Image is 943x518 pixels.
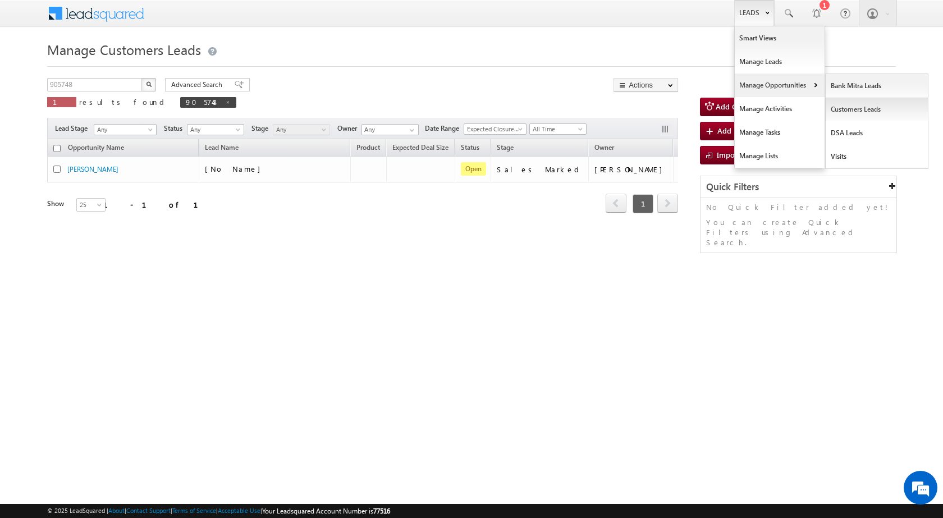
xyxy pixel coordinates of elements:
[464,123,527,135] a: Expected Closure Date
[126,507,171,514] a: Contact Support
[205,164,266,173] span: [No Name]
[735,50,825,74] a: Manage Leads
[273,125,327,135] span: Any
[530,124,583,134] span: All Time
[15,104,205,336] textarea: Type your message and hit 'Enter'
[717,126,767,135] span: Add New Lead
[68,143,124,152] span: Opportunity Name
[153,346,204,361] em: Start Chat
[497,164,583,175] div: Sales Marked
[172,507,216,514] a: Terms of Service
[218,507,260,514] a: Acceptable Use
[361,124,419,135] input: Type to Search
[701,176,896,198] div: Quick Filters
[79,97,168,107] span: results found
[735,121,825,144] a: Manage Tasks
[47,40,201,58] span: Manage Customers Leads
[187,124,244,135] a: Any
[199,141,244,156] span: Lead Name
[47,199,67,209] div: Show
[425,123,464,134] span: Date Range
[735,74,825,97] a: Manage Opportunities
[706,202,891,212] p: No Quick Filter added yet!
[55,123,92,134] span: Lead Stage
[251,123,273,134] span: Stage
[461,162,486,176] span: Open
[62,141,130,156] a: Opportunity Name
[826,145,928,168] a: Visits
[716,102,790,111] span: Add Customers Leads
[529,123,587,135] a: All Time
[77,200,107,210] span: 25
[19,59,47,74] img: d_60004797649_company_0_60004797649
[187,125,241,135] span: Any
[76,198,106,212] a: 25
[94,124,157,135] a: Any
[53,97,71,107] span: 1
[614,78,678,92] button: Actions
[373,507,390,515] span: 77516
[717,150,800,159] span: Import Customers Leads
[606,195,626,213] a: prev
[826,98,928,121] a: Customers Leads
[735,144,825,168] a: Manage Lists
[53,145,61,152] input: Check all records
[735,26,825,50] a: Smart Views
[706,217,891,247] p: You can create Quick Filters using Advanced Search.
[464,124,523,134] span: Expected Closure Date
[606,194,626,213] span: prev
[103,198,212,211] div: 1 - 1 of 1
[171,80,226,90] span: Advanced Search
[735,97,825,121] a: Manage Activities
[47,506,390,516] span: © 2025 LeadSquared | | | | |
[186,97,219,107] span: 905748
[657,194,678,213] span: next
[262,507,390,515] span: Your Leadsquared Account Number is
[146,81,152,87] img: Search
[594,143,614,152] span: Owner
[633,194,653,213] span: 1
[491,141,519,156] a: Stage
[184,6,211,33] div: Minimize live chat window
[356,143,380,152] span: Product
[594,164,668,175] div: [PERSON_NAME]
[497,143,514,152] span: Stage
[108,507,125,514] a: About
[164,123,187,134] span: Status
[67,165,118,173] a: [PERSON_NAME]
[826,121,928,145] a: DSA Leads
[657,195,678,213] a: next
[387,141,454,156] a: Expected Deal Size
[94,125,153,135] span: Any
[337,123,361,134] span: Owner
[273,124,330,135] a: Any
[58,59,189,74] div: Chat with us now
[674,141,707,155] span: Actions
[404,125,418,136] a: Show All Items
[392,143,448,152] span: Expected Deal Size
[826,74,928,98] a: Bank Mitra Leads
[455,141,485,156] a: Status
